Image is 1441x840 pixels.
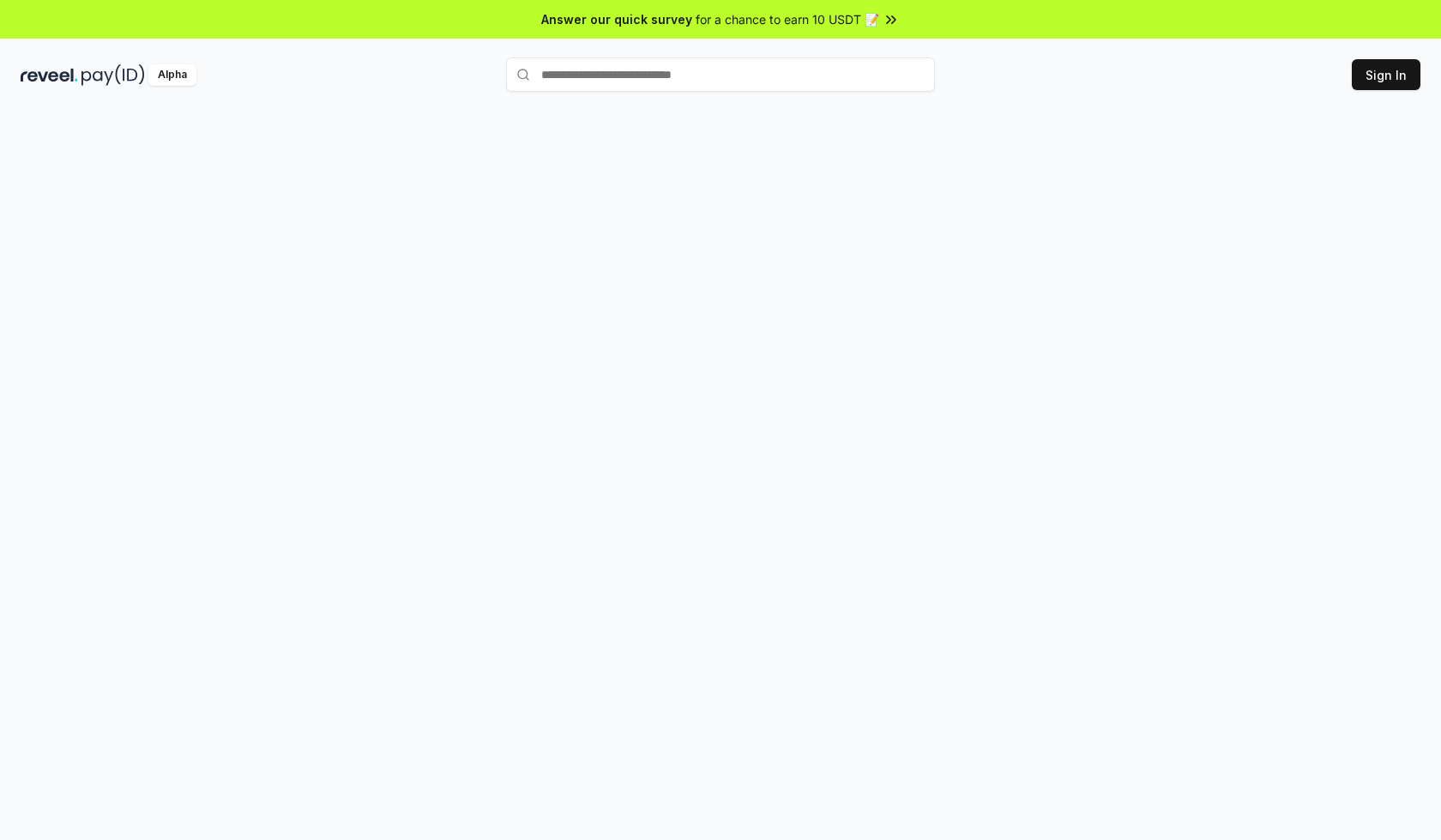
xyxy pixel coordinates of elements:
[21,64,78,86] img: reveel_dark
[148,64,196,86] div: Alpha
[1352,59,1420,90] button: Sign In
[696,10,879,28] span: for a chance to earn 10 USDT 📝
[541,10,692,28] span: Answer our quick survey
[81,64,145,86] img: pay_id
